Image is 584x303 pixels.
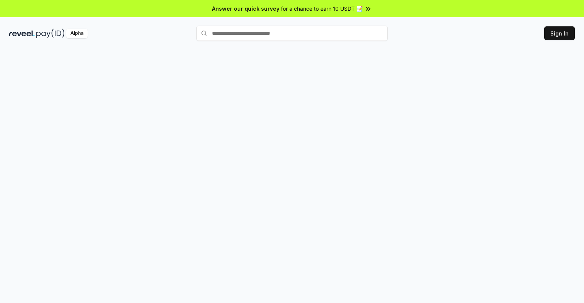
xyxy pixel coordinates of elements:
[544,26,575,40] button: Sign In
[66,29,88,38] div: Alpha
[212,5,279,13] span: Answer our quick survey
[281,5,363,13] span: for a chance to earn 10 USDT 📝
[36,29,65,38] img: pay_id
[9,29,35,38] img: reveel_dark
